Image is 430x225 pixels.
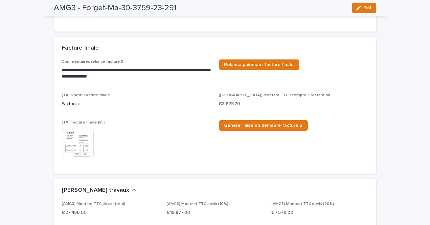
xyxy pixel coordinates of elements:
p: € 27,456.00 [62,209,159,216]
p: € 19,877.00 [167,209,263,216]
span: Commentaires relance facture 3 [62,60,124,64]
p: €3,675.70 [219,101,368,107]
h2: AMG3 - Forget-Ma-30-3759-23-291 [54,3,177,13]
button: Edit [352,3,376,13]
span: (AMG3) Montant TTC devis (total) [62,202,125,206]
span: (AMG3) Montant TTC devis (10%) [167,202,228,206]
a: Générer mise en demeure facture 3 [219,120,308,131]
a: Relance paiement facture finale [219,59,299,70]
p: Facturée [62,101,211,107]
span: Générer mise en demeure facture 3 [224,123,303,128]
span: (AMG3) Montant TTC devis (20%) [271,202,334,206]
h2: [PERSON_NAME] travaux [62,187,129,194]
h2: Facture finale [62,45,99,52]
button: [PERSON_NAME] travaux [62,187,137,194]
span: (TX) Facture finale (PJ) [62,121,105,124]
span: ([GEOGRAPHIC_DATA]) Montant TTC acompte 3 restant dû [219,93,330,97]
span: Edit [364,6,372,10]
span: Relance paiement facture finale [224,62,294,67]
p: € 7,579.00 [271,209,368,216]
span: (TX) Statut Facture finale [62,93,110,97]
